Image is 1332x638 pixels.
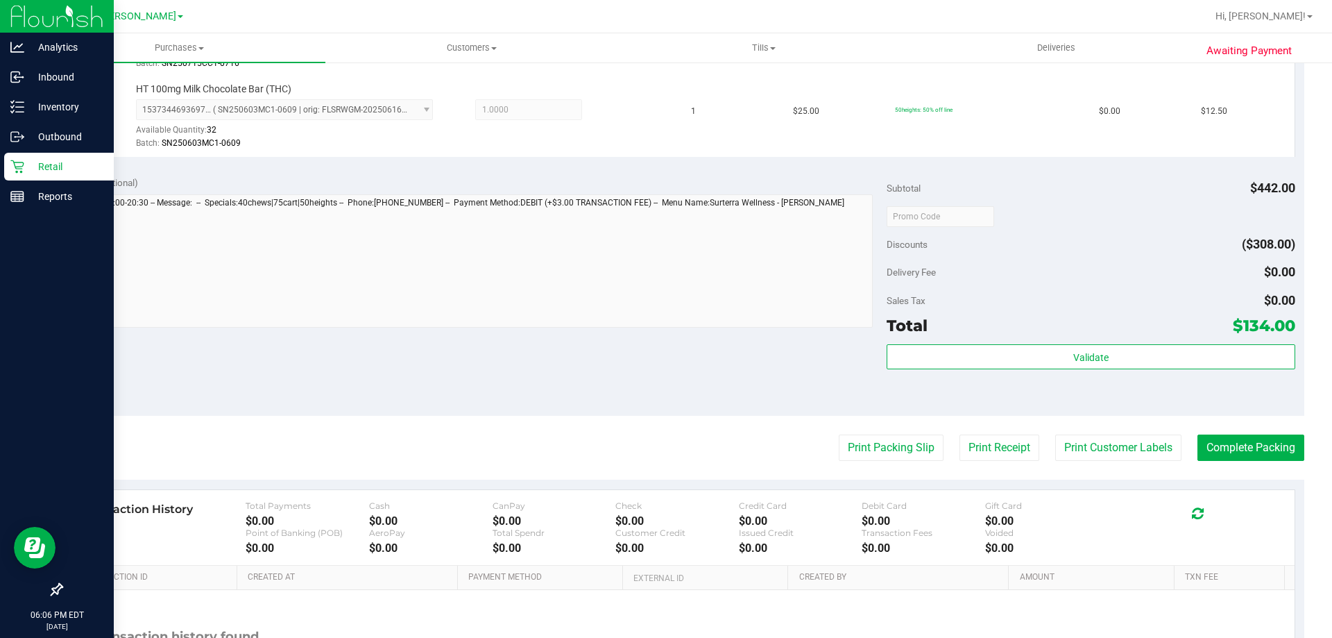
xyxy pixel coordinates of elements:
div: $0.00 [493,542,616,555]
a: Created By [799,572,1003,583]
p: Inventory [24,99,108,115]
div: $0.00 [739,514,862,528]
div: Debit Card [862,501,985,511]
span: 32 [207,125,216,135]
div: AeroPay [369,528,493,538]
div: Check [615,501,739,511]
div: Total Payments [246,501,369,511]
div: $0.00 [369,542,493,555]
th: External ID [622,566,787,591]
div: $0.00 [493,514,616,528]
button: Print Receipt [959,435,1039,461]
p: [DATE] [6,621,108,632]
span: Sales Tax [887,295,925,306]
span: HT 100mg Milk Chocolate Bar (THC) [136,83,291,96]
inline-svg: Analytics [10,40,24,54]
inline-svg: Inventory [10,100,24,114]
span: $0.00 [1099,105,1120,118]
a: Transaction ID [82,572,232,583]
button: Print Customer Labels [1055,435,1181,461]
span: Purchases [33,42,325,54]
a: Amount [1020,572,1169,583]
div: $0.00 [246,514,369,528]
a: Payment Method [468,572,617,583]
div: $0.00 [862,542,985,555]
div: Available Quantity: [136,120,448,147]
button: Print Packing Slip [839,435,943,461]
span: $134.00 [1233,316,1295,335]
span: Validate [1073,352,1109,363]
a: Deliveries [910,33,1202,62]
button: Validate [887,344,1295,369]
a: Purchases [33,33,325,62]
div: Cash [369,501,493,511]
span: Hi, [PERSON_NAME]! [1215,10,1306,22]
inline-svg: Retail [10,160,24,174]
div: $0.00 [615,542,739,555]
div: Credit Card [739,501,862,511]
div: $0.00 [985,514,1109,528]
inline-svg: Reports [10,190,24,203]
span: $0.00 [1264,293,1295,308]
div: Total Spendr [493,528,616,538]
inline-svg: Inbound [10,70,24,84]
button: Complete Packing [1197,435,1304,461]
div: $0.00 [862,514,985,528]
div: Transaction Fees [862,528,985,538]
span: Batch: [136,138,160,148]
p: Reports [24,188,108,205]
div: $0.00 [615,514,739,528]
span: Deliveries [1018,42,1094,54]
span: $12.50 [1201,105,1227,118]
span: $0.00 [1264,265,1295,279]
p: Inbound [24,69,108,85]
span: Awaiting Payment [1206,43,1292,59]
div: $0.00 [739,542,862,555]
span: [PERSON_NAME] [100,10,176,22]
span: $442.00 [1250,181,1295,195]
div: Gift Card [985,501,1109,511]
input: Promo Code [887,206,994,227]
span: SN250715CC1-0716 [162,58,239,68]
span: Discounts [887,232,928,257]
inline-svg: Outbound [10,130,24,144]
a: Customers [325,33,617,62]
p: 06:06 PM EDT [6,609,108,621]
div: Issued Credit [739,528,862,538]
div: $0.00 [985,542,1109,555]
span: Delivery Fee [887,267,936,278]
div: CanPay [493,501,616,511]
span: Subtotal [887,183,921,194]
p: Retail [24,158,108,175]
span: Total [887,316,928,335]
span: Customers [326,42,617,54]
div: $0.00 [369,514,493,528]
div: Point of Banking (POB) [246,528,369,538]
a: Txn Fee [1185,572,1279,583]
a: Created At [248,572,452,583]
div: Customer Credit [615,528,739,538]
p: Analytics [24,39,108,56]
div: Voided [985,528,1109,538]
span: SN250603MC1-0609 [162,138,241,148]
span: ($308.00) [1242,237,1295,251]
span: Batch: [136,58,160,68]
span: $25.00 [793,105,819,118]
iframe: Resource center [14,527,55,569]
span: 50heights: 50% off line [895,106,953,113]
p: Outbound [24,128,108,145]
div: $0.00 [246,542,369,555]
